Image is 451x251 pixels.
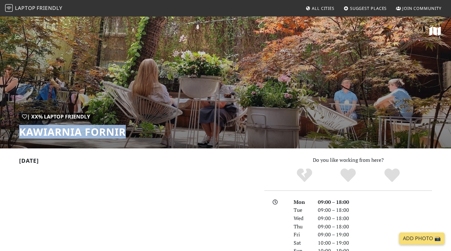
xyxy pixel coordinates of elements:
a: All Cities [303,3,337,14]
div: Thu [290,223,314,231]
div: Wed [290,214,314,223]
div: No [283,168,326,183]
span: All Cities [312,5,334,11]
span: Join Community [402,5,441,11]
div: Definitely! [370,168,414,183]
span: Friendly [37,4,62,11]
div: Yes [326,168,370,183]
div: Tue [290,206,314,214]
div: Fri [290,231,314,239]
h1: Kawiarnia Fornir [19,126,126,138]
div: 09:00 – 18:00 [314,223,436,231]
img: LaptopFriendly [5,4,13,12]
div: 09:00 – 18:00 [314,214,436,223]
span: Laptop [15,4,36,11]
div: | XX% Laptop Friendly [19,113,93,121]
div: 09:00 – 19:00 [314,231,436,239]
p: Do you like working from here? [264,156,432,164]
span: Suggest Places [350,5,387,11]
div: Sat [290,239,314,247]
div: Mon [290,198,314,206]
div: 10:00 – 19:00 [314,239,436,247]
a: Suggest Places [341,3,390,14]
div: 09:00 – 18:00 [314,206,436,214]
a: LaptopFriendly LaptopFriendly [5,3,62,14]
h2: [DATE] [19,157,257,167]
div: 09:00 – 18:00 [314,198,436,206]
a: Join Community [393,3,444,14]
